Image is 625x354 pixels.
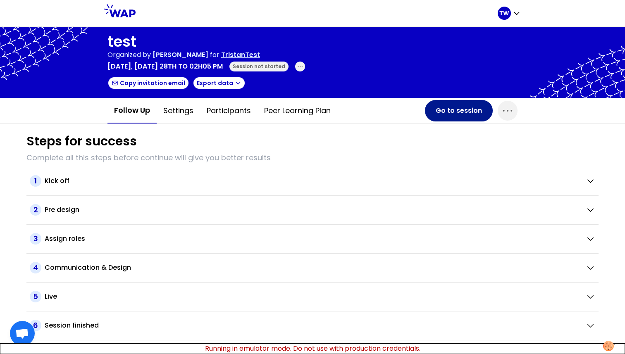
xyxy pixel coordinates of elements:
[30,320,595,331] button: 6Session finished
[200,98,258,123] button: Participants
[258,98,337,123] button: Peer learning plan
[107,33,305,50] h1: test
[10,321,35,346] a: Ouvrir le chat
[45,234,85,244] h2: Assign roles
[30,233,41,245] span: 3
[30,175,595,187] button: 1Kick off
[30,204,595,216] button: 2Pre design
[498,7,521,20] button: TW
[30,262,41,273] span: 4
[30,291,595,302] button: 5Live
[107,98,157,124] button: Follow up
[30,262,595,273] button: 4Communication & Design
[45,321,99,330] h2: Session finished
[221,50,260,60] p: TristanTest
[499,9,509,17] p: TW
[30,320,41,331] span: 6
[45,176,69,186] h2: Kick off
[30,204,41,216] span: 2
[107,50,151,60] p: Organized by
[45,292,57,302] h2: Live
[45,205,79,215] h2: Pre design
[45,263,131,273] h2: Communication & Design
[107,62,223,71] p: [DATE], [DATE] 28th to 02h05 pm
[107,76,189,90] button: Copy invitation email
[157,98,200,123] button: Settings
[30,233,595,245] button: 3Assign roles
[229,62,289,71] div: Session not started
[425,100,493,121] button: Go to session
[30,175,41,187] span: 1
[153,50,208,59] span: [PERSON_NAME]
[30,291,41,302] span: 5
[26,152,599,164] p: Complete all this steps before continue will give you better results
[193,76,246,90] button: Export data
[210,50,219,60] p: for
[26,134,137,149] h1: Steps for success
